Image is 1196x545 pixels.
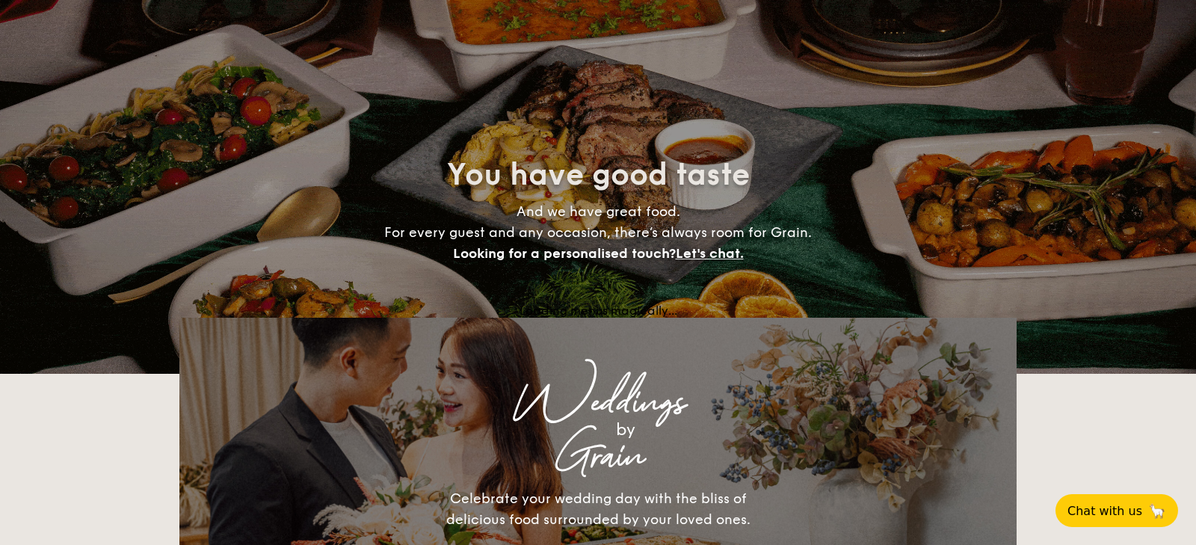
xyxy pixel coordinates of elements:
div: Loading menus magically... [179,304,1017,318]
button: Chat with us🦙 [1055,494,1178,527]
div: by [366,416,885,443]
span: Let's chat. [676,245,744,262]
div: Weddings [311,389,885,416]
span: 🦙 [1148,502,1166,520]
div: Celebrate your wedding day with the bliss of delicious food surrounded by your loved ones. [430,488,766,530]
span: Chat with us [1067,504,1142,518]
div: Grain [311,443,885,470]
